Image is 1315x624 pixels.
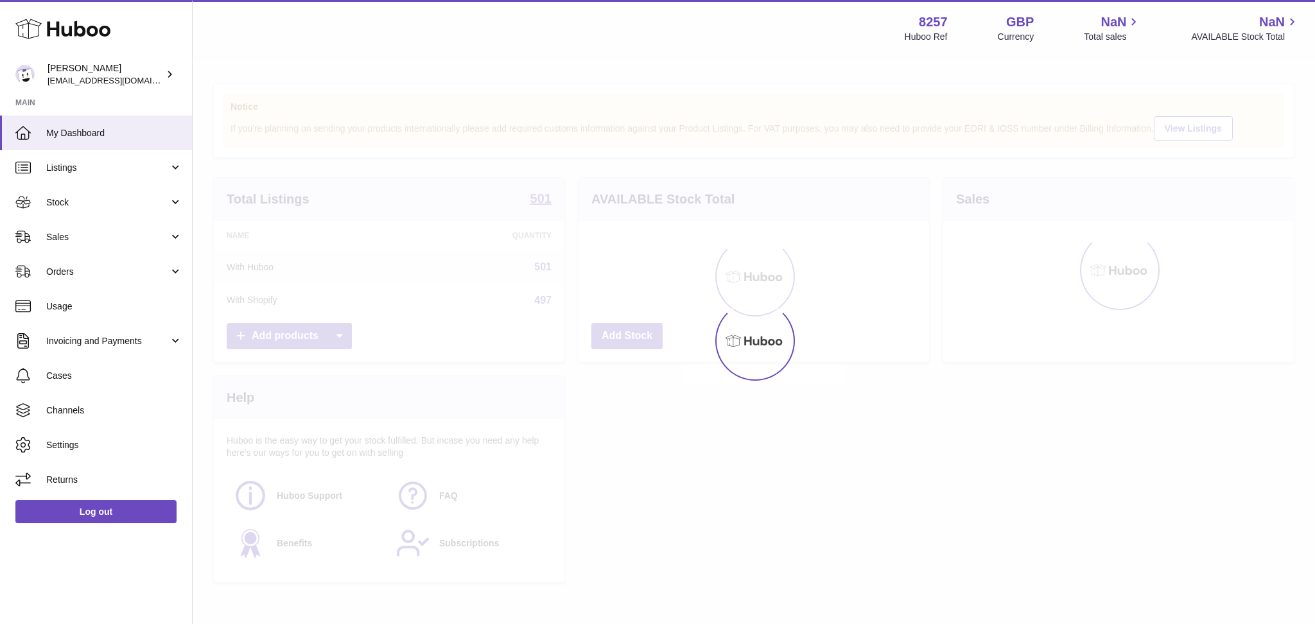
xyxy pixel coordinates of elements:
span: [EMAIL_ADDRESS][DOMAIN_NAME] [48,75,189,85]
a: Log out [15,500,177,523]
div: [PERSON_NAME] [48,62,163,87]
img: don@skinsgolf.com [15,65,35,84]
span: AVAILABLE Stock Total [1191,31,1300,43]
span: Settings [46,439,182,451]
span: Total sales [1084,31,1141,43]
strong: 8257 [919,13,948,31]
span: My Dashboard [46,127,182,139]
span: Orders [46,266,169,278]
span: Cases [46,370,182,382]
span: Listings [46,162,169,174]
span: NaN [1259,13,1285,31]
span: Invoicing and Payments [46,335,169,347]
span: NaN [1101,13,1126,31]
a: NaN AVAILABLE Stock Total [1191,13,1300,43]
div: Currency [998,31,1034,43]
strong: GBP [1006,13,1034,31]
span: Returns [46,474,182,486]
span: Stock [46,196,169,209]
div: Huboo Ref [905,31,948,43]
span: Usage [46,300,182,313]
span: Channels [46,404,182,417]
a: NaN Total sales [1084,13,1141,43]
span: Sales [46,231,169,243]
